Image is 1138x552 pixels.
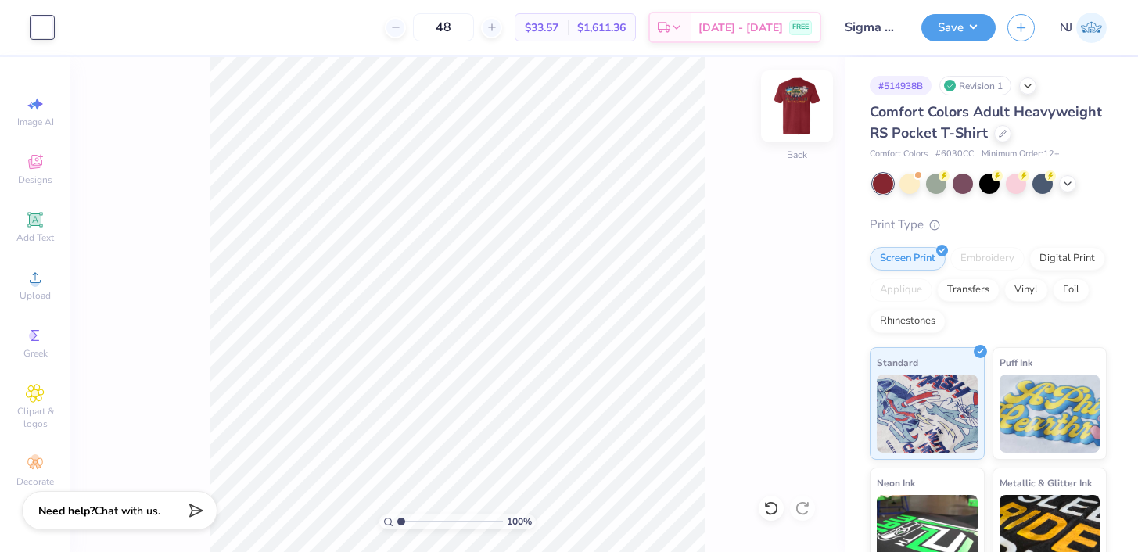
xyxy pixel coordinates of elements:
div: Vinyl [1004,278,1048,302]
span: Designs [18,174,52,186]
span: Decorate [16,475,54,488]
img: Nick Johnson [1076,13,1107,43]
div: Applique [870,278,932,302]
span: Comfort Colors Adult Heavyweight RS Pocket T-Shirt [870,102,1102,142]
span: Upload [20,289,51,302]
span: Metallic & Glitter Ink [1000,475,1092,491]
span: Image AI [17,116,54,128]
div: Digital Print [1029,247,1105,271]
span: NJ [1060,19,1072,37]
strong: Need help? [38,504,95,518]
span: Neon Ink [877,475,915,491]
button: Save [921,14,996,41]
div: Print Type [870,216,1107,234]
span: Clipart & logos [8,405,63,430]
span: Standard [877,354,918,371]
input: Untitled Design [833,12,910,43]
img: Standard [877,375,978,453]
span: Greek [23,347,48,360]
img: Back [766,75,828,138]
span: # 6030CC [935,148,974,161]
div: Back [787,148,807,162]
div: Revision 1 [939,76,1011,95]
input: – – [413,13,474,41]
span: Add Text [16,231,54,244]
span: Minimum Order: 12 + [982,148,1060,161]
span: Comfort Colors [870,148,928,161]
span: FREE [792,22,809,33]
span: Puff Ink [1000,354,1032,371]
span: [DATE] - [DATE] [698,20,783,36]
div: # 514938B [870,76,932,95]
span: 100 % [507,514,532,529]
span: Chat with us. [95,504,160,518]
span: $1,611.36 [577,20,626,36]
div: Transfers [937,278,1000,302]
span: $33.57 [525,20,558,36]
div: Rhinestones [870,310,946,333]
a: NJ [1060,13,1107,43]
div: Foil [1053,278,1090,302]
div: Screen Print [870,247,946,271]
div: Embroidery [950,247,1025,271]
img: Puff Ink [1000,375,1100,453]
